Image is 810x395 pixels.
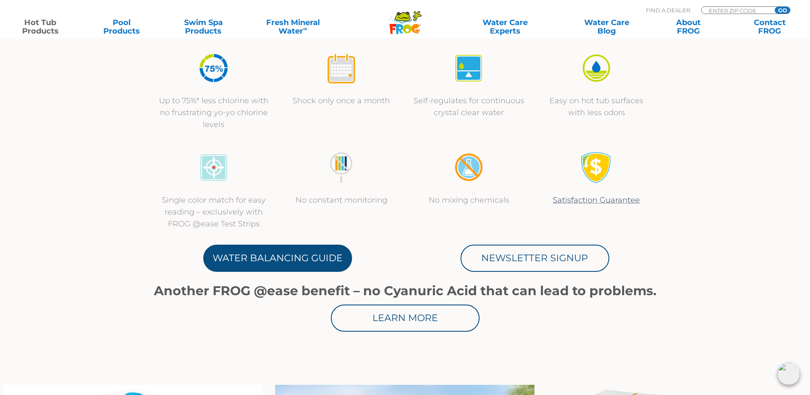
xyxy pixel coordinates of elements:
[646,6,690,14] p: Find A Dealer
[203,245,352,272] a: Water Balancing Guide
[460,245,609,272] a: Newsletter Signup
[657,18,720,35] a: AboutFROG
[414,95,524,118] p: Self-regulates for continuous crystal clear water
[541,95,652,118] p: Easy on hot tub surfaces with less odors
[90,18,153,35] a: PoolProducts
[580,152,612,183] img: Satisfaction Guarantee Icon
[325,52,357,84] img: icon-atease-shock-once
[253,18,333,35] a: Fresh MineralWater∞
[775,7,790,14] input: GO
[198,152,230,183] img: icon-atease-color-match
[303,25,307,32] sup: ∞
[708,7,765,14] input: Zip Code Form
[286,194,397,206] p: No constant monitoring
[286,95,397,107] p: Shock only once a month
[575,18,638,35] a: Water CareBlog
[414,194,524,206] p: No mixing chemicals
[172,18,235,35] a: Swim SpaProducts
[150,284,660,298] h1: Another FROG @ease benefit – no Cyanuric Acid that can lead to problems.
[198,52,230,84] img: icon-atease-75percent-less
[738,18,801,35] a: ContactFROG
[454,18,557,35] a: Water CareExperts
[9,18,72,35] a: Hot TubProducts
[453,152,485,183] img: no-mixing1
[159,194,269,230] p: Single color match for easy reading – exclusively with FROG @ease Test Strips
[325,152,357,183] img: no-constant-monitoring1
[159,95,269,130] p: Up to 75%* less chlorine with no frustrating yo-yo chlorine levels
[453,52,485,84] img: icon-atease-self-regulates
[553,195,640,205] a: Satisfaction Guarantee
[580,52,612,84] img: icon-atease-easy-on
[331,305,480,332] a: Learn More
[778,363,800,385] img: openIcon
